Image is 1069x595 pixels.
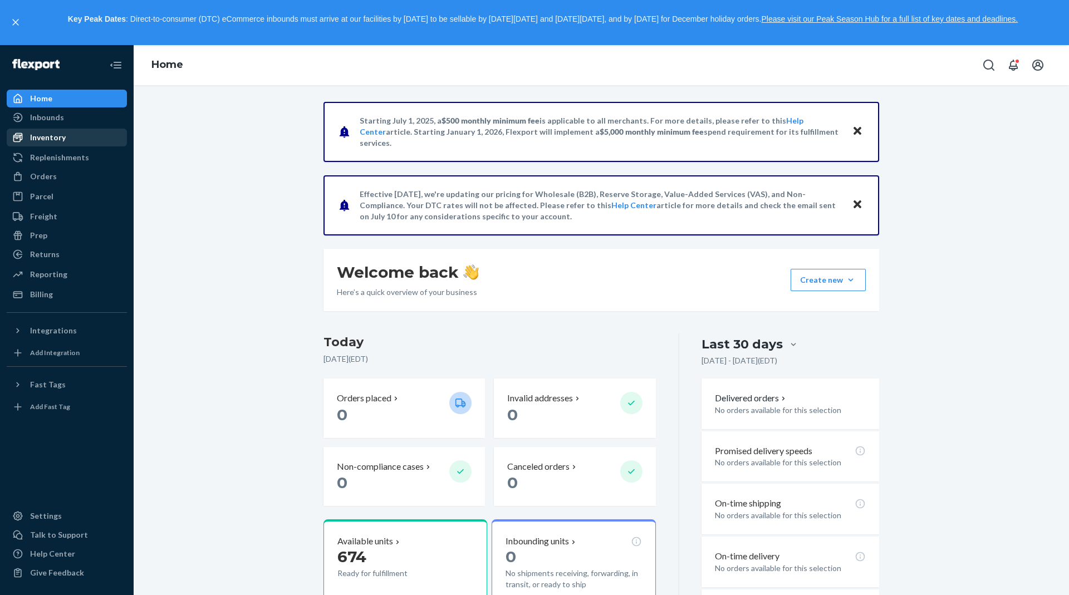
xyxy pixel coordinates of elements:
[850,124,865,140] button: Close
[715,457,866,468] p: No orders available for this selection
[30,289,53,300] div: Billing
[30,402,70,411] div: Add Fast Tag
[494,378,655,438] button: Invalid addresses 0
[715,445,812,458] p: Promised delivery speeds
[7,168,127,185] a: Orders
[337,473,347,492] span: 0
[7,265,127,283] a: Reporting
[715,563,866,574] p: No orders available for this selection
[337,392,391,405] p: Orders placed
[507,392,573,405] p: Invalid addresses
[30,211,57,222] div: Freight
[978,54,1000,76] button: Open Search Box
[30,132,66,143] div: Inventory
[27,10,1059,29] p: : Direct-to-consumer (DTC) eCommerce inbounds must arrive at our facilities by [DATE] to be sella...
[7,90,127,107] a: Home
[323,378,485,438] button: Orders placed 0
[337,405,347,424] span: 0
[7,129,127,146] a: Inventory
[7,208,127,225] a: Freight
[30,171,57,182] div: Orders
[506,535,569,548] p: Inbounding units
[507,473,518,492] span: 0
[7,245,127,263] a: Returns
[30,230,47,241] div: Prep
[715,550,779,563] p: On-time delivery
[494,447,655,507] button: Canceled orders 0
[30,348,80,357] div: Add Integration
[337,535,393,548] p: Available units
[1027,54,1049,76] button: Open account menu
[30,510,62,522] div: Settings
[611,200,656,210] a: Help Center
[7,344,127,362] a: Add Integration
[791,269,866,291] button: Create new
[30,379,66,390] div: Fast Tags
[850,197,865,213] button: Close
[715,405,866,416] p: No orders available for this selection
[7,507,127,525] a: Settings
[30,548,75,559] div: Help Center
[7,227,127,244] a: Prep
[30,249,60,260] div: Returns
[7,398,127,416] a: Add Fast Tag
[715,510,866,521] p: No orders available for this selection
[323,333,656,351] h3: Today
[7,149,127,166] a: Replenishments
[463,264,479,280] img: hand-wave emoji
[12,59,60,70] img: Flexport logo
[30,191,53,202] div: Parcel
[7,188,127,205] a: Parcel
[30,325,77,336] div: Integrations
[506,547,516,566] span: 0
[143,49,192,81] ol: breadcrumbs
[337,460,424,473] p: Non-compliance cases
[506,568,641,590] p: No shipments receiving, forwarding, in transit, or ready to ship
[30,112,64,123] div: Inbounds
[507,405,518,424] span: 0
[600,127,704,136] span: $5,000 monthly minimum fee
[10,17,21,28] button: close,
[360,116,803,136] a: Help Center
[337,568,440,579] p: Ready for fulfillment
[323,353,656,365] p: [DATE] ( EDT )
[151,58,183,71] a: Home
[761,14,1018,23] a: Please visit our Peak Season Hub for a full list of key dates and deadlines.
[715,497,781,510] p: On-time shipping
[702,355,777,366] p: [DATE] - [DATE] ( EDT )
[30,93,52,104] div: Home
[715,392,788,405] button: Delivered orders
[7,286,127,303] a: Billing
[7,526,127,544] a: Talk to Support
[337,547,366,566] span: 674
[1002,54,1024,76] button: Open notifications
[337,287,479,298] p: Here’s a quick overview of your business
[7,109,127,126] a: Inbounds
[7,564,127,582] button: Give Feedback
[442,116,540,125] span: $500 monthly minimum fee
[360,189,841,222] p: Effective [DATE], we're updating our pricing for Wholesale (B2B), Reserve Storage, Value-Added Se...
[30,152,89,163] div: Replenishments
[30,269,67,280] div: Reporting
[323,447,485,507] button: Non-compliance cases 0
[7,376,127,394] button: Fast Tags
[30,567,84,578] div: Give Feedback
[702,336,783,353] div: Last 30 days
[7,322,127,340] button: Integrations
[30,529,88,540] div: Talk to Support
[360,115,841,149] p: Starting July 1, 2025, a is applicable to all merchants. For more details, please refer to this a...
[337,262,479,282] h1: Welcome back
[507,460,570,473] p: Canceled orders
[68,14,126,23] strong: Key Peak Dates
[7,545,127,563] a: Help Center
[105,54,127,76] button: Close Navigation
